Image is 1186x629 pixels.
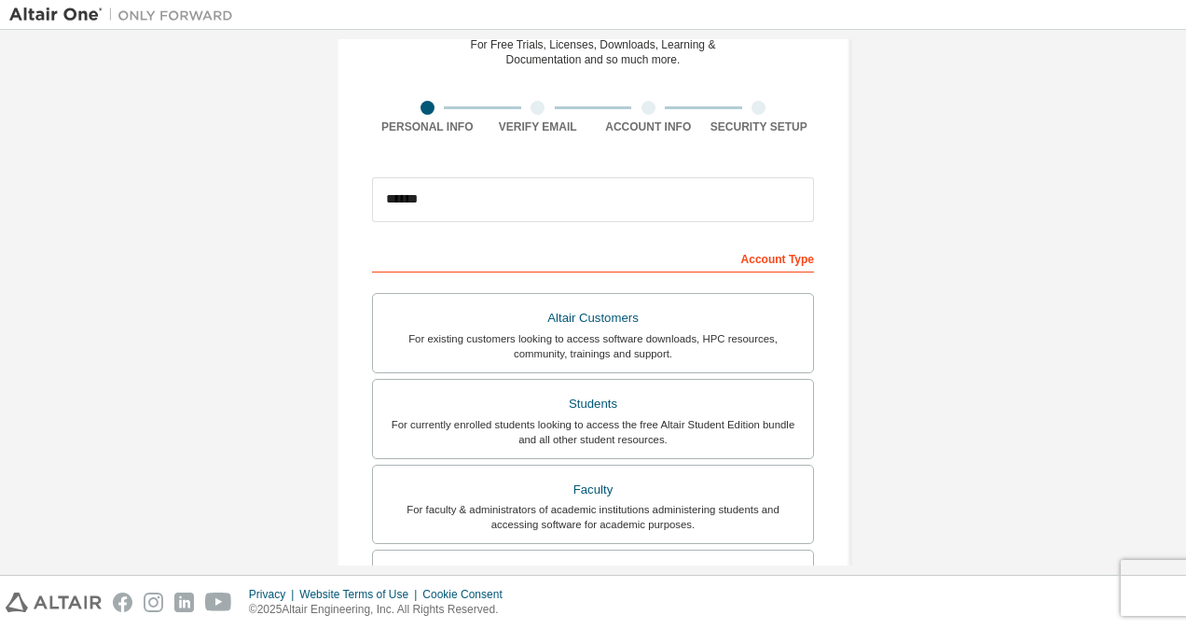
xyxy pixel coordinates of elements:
[384,417,802,447] div: For currently enrolled students looking to access the free Altair Student Edition bundle and all ...
[593,119,704,134] div: Account Info
[483,119,594,134] div: Verify Email
[384,477,802,503] div: Faculty
[372,243,814,273] div: Account Type
[299,587,422,602] div: Website Terms of Use
[249,602,514,618] p: © 2025 Altair Engineering, Inc. All Rights Reserved.
[422,587,513,602] div: Cookie Consent
[205,593,232,612] img: youtube.svg
[9,6,242,24] img: Altair One
[384,502,802,532] div: For faculty & administrators of academic institutions administering students and accessing softwa...
[471,37,716,67] div: For Free Trials, Licenses, Downloads, Learning & Documentation and so much more.
[144,593,163,612] img: instagram.svg
[384,562,802,588] div: Everyone else
[249,587,299,602] div: Privacy
[384,331,802,361] div: For existing customers looking to access software downloads, HPC resources, community, trainings ...
[384,391,802,417] div: Students
[113,593,132,612] img: facebook.svg
[372,119,483,134] div: Personal Info
[704,119,815,134] div: Security Setup
[6,593,102,612] img: altair_logo.svg
[174,593,194,612] img: linkedin.svg
[384,305,802,331] div: Altair Customers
